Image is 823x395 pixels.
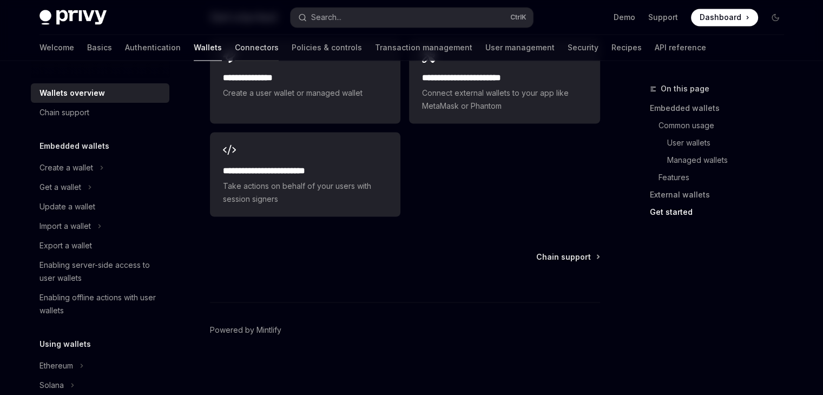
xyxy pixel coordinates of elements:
[31,197,169,216] a: Update a wallet
[31,255,169,288] a: Enabling server-side access to user wallets
[39,87,105,100] div: Wallets overview
[568,35,598,61] a: Security
[650,152,793,169] a: Managed wallets
[691,9,758,26] a: Dashboard
[650,134,793,152] a: User wallets
[31,158,169,177] button: Toggle Create a wallet section
[611,35,642,61] a: Recipes
[292,35,362,61] a: Policies & controls
[39,379,64,392] div: Solana
[767,9,784,26] button: Toggle dark mode
[39,106,89,119] div: Chain support
[39,161,93,174] div: Create a wallet
[223,87,387,100] span: Create a user wallet or managed wallet
[536,251,599,262] a: Chain support
[485,35,555,61] a: User management
[31,216,169,236] button: Toggle Import a wallet section
[87,35,112,61] a: Basics
[39,181,81,194] div: Get a wallet
[650,186,793,203] a: External wallets
[194,35,222,61] a: Wallets
[31,103,169,122] a: Chain support
[31,356,169,376] button: Toggle Ethereum section
[39,220,91,233] div: Import a wallet
[223,180,387,206] span: Take actions on behalf of your users with session signers
[39,291,163,317] div: Enabling offline actions with user wallets
[650,100,793,117] a: Embedded wallets
[536,251,591,262] span: Chain support
[614,12,635,23] a: Demo
[375,35,472,61] a: Transaction management
[650,117,793,134] a: Common usage
[210,324,281,335] a: Powered by Mintlify
[31,236,169,255] a: Export a wallet
[39,35,74,61] a: Welcome
[39,200,95,213] div: Update a wallet
[235,35,279,61] a: Connectors
[650,203,793,221] a: Get started
[125,35,181,61] a: Authentication
[39,338,91,351] h5: Using wallets
[291,8,533,27] button: Open search
[661,82,709,95] span: On this page
[655,35,706,61] a: API reference
[31,177,169,197] button: Toggle Get a wallet section
[422,87,587,113] span: Connect external wallets to your app like MetaMask or Phantom
[31,83,169,103] a: Wallets overview
[31,376,169,395] button: Toggle Solana section
[650,169,793,186] a: Features
[700,12,741,23] span: Dashboard
[39,359,73,372] div: Ethereum
[510,13,526,22] span: Ctrl K
[648,12,678,23] a: Support
[39,259,163,285] div: Enabling server-side access to user wallets
[39,239,92,252] div: Export a wallet
[31,288,169,320] a: Enabling offline actions with user wallets
[39,140,109,153] h5: Embedded wallets
[311,11,341,24] div: Search...
[39,10,107,25] img: dark logo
